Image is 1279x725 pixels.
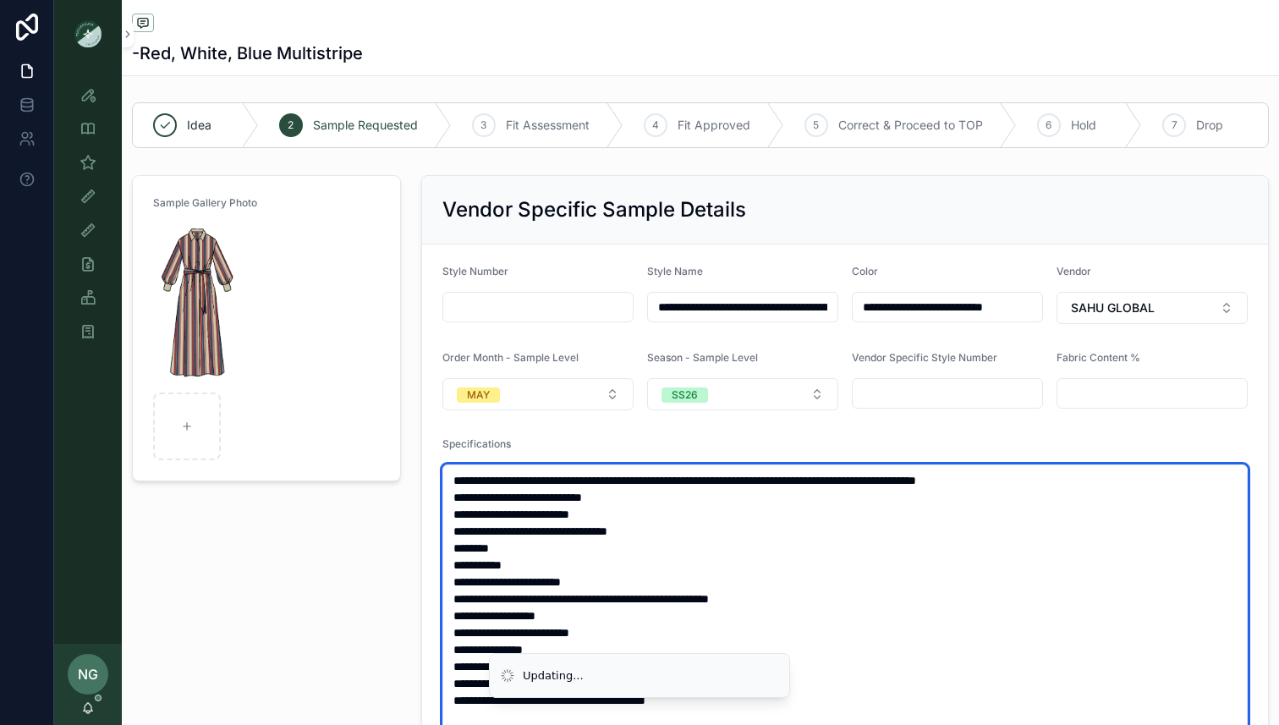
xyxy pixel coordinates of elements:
button: Select Button [647,378,838,410]
span: Drop [1196,117,1223,134]
span: Season - Sample Level [647,351,758,364]
span: Fabric Content % [1057,351,1140,364]
span: Hold [1071,117,1096,134]
h2: Vendor Specific Sample Details [442,196,746,223]
span: 3 [480,118,486,132]
span: 4 [652,118,659,132]
span: Fit Approved [678,117,750,134]
span: 6 [1046,118,1051,132]
span: Idea [187,117,211,134]
span: Correct & Proceed to TOP [838,117,983,134]
div: MAY [467,387,490,403]
span: Sample Requested [313,117,418,134]
span: Vendor [1057,265,1091,277]
span: Vendor Specific Style Number [852,351,997,364]
span: SAHU GLOBAL [1071,299,1155,316]
span: Specifications [442,437,511,450]
span: Style Number [442,265,508,277]
span: NG [78,664,98,684]
span: Fit Assessment [506,117,590,134]
span: 7 [1172,118,1177,132]
img: Screenshot-2025-08-27-at-1.40.44-PM.png [153,223,246,386]
button: Select Button [442,378,634,410]
span: 2 [288,118,294,132]
div: Updating... [523,667,584,684]
div: scrollable content [54,68,122,369]
button: Select Button [1057,292,1248,324]
span: 5 [813,118,819,132]
span: Sample Gallery Photo [153,196,257,209]
img: App logo [74,20,102,47]
div: SS26 [672,387,698,403]
span: Color [852,265,878,277]
span: Style Name [647,265,703,277]
span: Order Month - Sample Level [442,351,579,364]
h1: -Red, White, Blue Multistripe [132,41,363,65]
